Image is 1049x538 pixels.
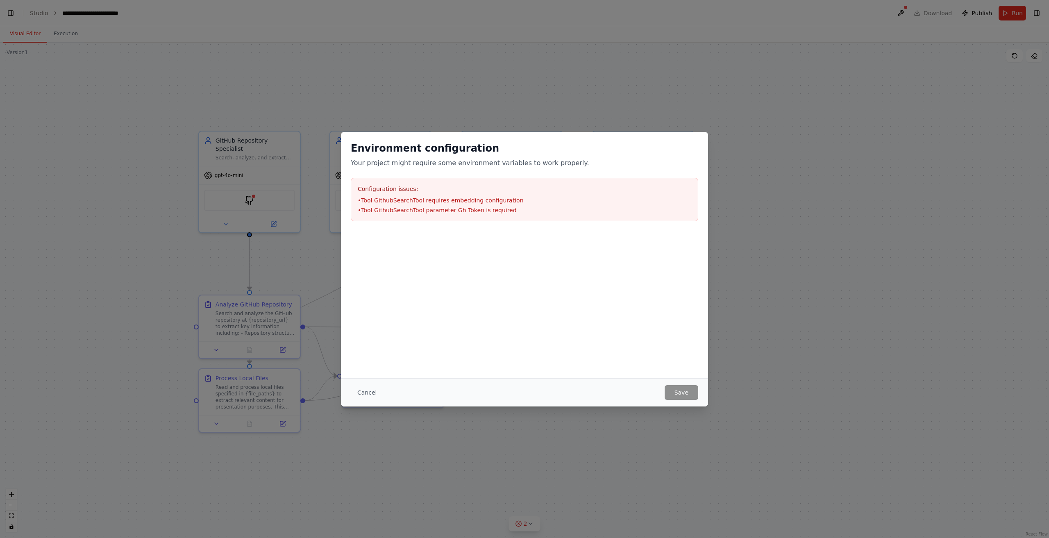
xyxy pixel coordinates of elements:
li: • Tool GithubSearchTool requires embedding configuration [358,196,691,204]
p: Your project might require some environment variables to work properly. [351,158,698,168]
h3: Configuration issues: [358,185,691,193]
button: Save [665,385,698,400]
li: • Tool GithubSearchTool parameter Gh Token is required [358,206,691,214]
button: Cancel [351,385,383,400]
h2: Environment configuration [351,142,698,155]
